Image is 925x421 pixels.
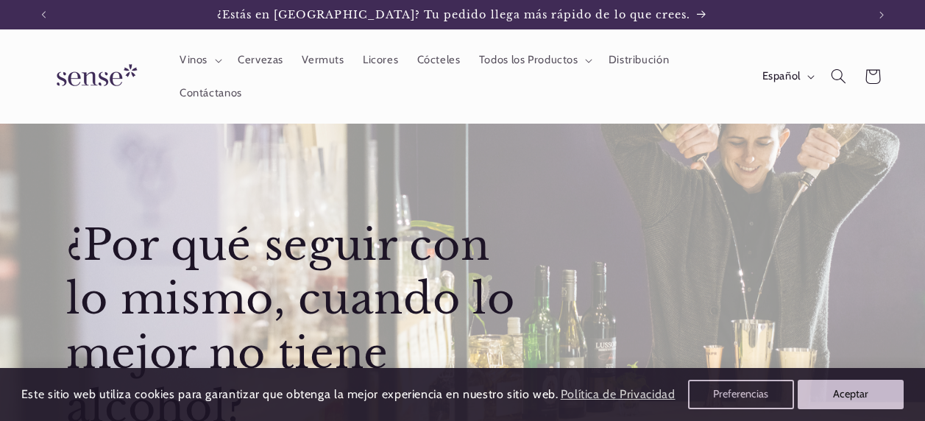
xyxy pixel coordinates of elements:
span: Cervezas [238,53,283,67]
a: Vermuts [293,44,354,77]
summary: Búsqueda [821,60,855,93]
img: Sense [39,55,149,97]
span: Vinos [180,53,208,67]
span: Español [762,68,801,85]
button: Aceptar [798,380,904,409]
a: Contáctanos [170,77,251,109]
a: Cócteles [408,44,469,77]
span: Licores [363,53,398,67]
summary: Vinos [170,44,228,77]
a: Distribución [599,44,678,77]
summary: Todos los Productos [469,44,599,77]
a: Licores [353,44,408,77]
span: Todos los Productos [479,53,578,67]
span: Contáctanos [180,86,242,100]
button: Preferencias [688,380,794,409]
span: Este sitio web utiliza cookies para garantizar que obtenga la mejor experiencia en nuestro sitio ... [21,387,559,401]
span: Cócteles [417,53,461,67]
a: Política de Privacidad (opens in a new tab) [558,382,677,408]
span: Distribución [609,53,670,67]
span: Vermuts [302,53,344,67]
a: Cervezas [228,44,292,77]
span: ¿Estás en [GEOGRAPHIC_DATA]? Tu pedido llega más rápido de lo que crees. [217,8,691,21]
a: Sense [33,50,155,104]
button: Español [753,62,821,91]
